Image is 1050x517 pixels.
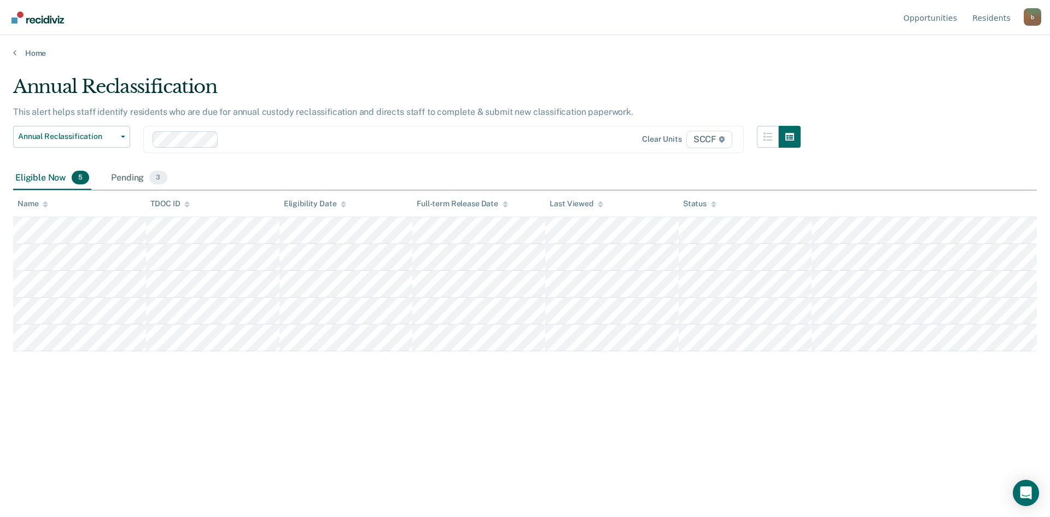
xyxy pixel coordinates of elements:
[149,171,167,185] span: 3
[150,199,190,208] div: TDOC ID
[13,166,91,190] div: Eligible Now5
[417,199,508,208] div: Full-term Release Date
[1024,8,1041,26] button: Profile dropdown button
[13,75,801,107] div: Annual Reclassification
[642,135,682,144] div: Clear units
[72,171,89,185] span: 5
[686,131,732,148] span: SCCF
[13,126,130,148] button: Annual Reclassification
[13,48,1037,58] a: Home
[11,11,64,24] img: Recidiviz
[109,166,169,190] div: Pending3
[284,199,347,208] div: Eligibility Date
[1024,8,1041,26] div: b
[18,132,116,141] span: Annual Reclassification
[683,199,716,208] div: Status
[1013,480,1039,506] div: Open Intercom Messenger
[550,199,603,208] div: Last Viewed
[17,199,48,208] div: Name
[13,107,633,117] p: This alert helps staff identify residents who are due for annual custody reclassification and dir...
